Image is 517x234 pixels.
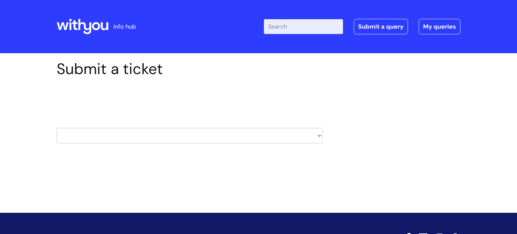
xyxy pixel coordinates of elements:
[57,60,322,78] h1: Submit a ticket
[113,21,136,32] p: info hub
[354,19,408,34] a: Submit a query
[57,94,322,106] h2: Select issue type
[264,19,343,34] input: Search
[419,19,460,34] a: My queries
